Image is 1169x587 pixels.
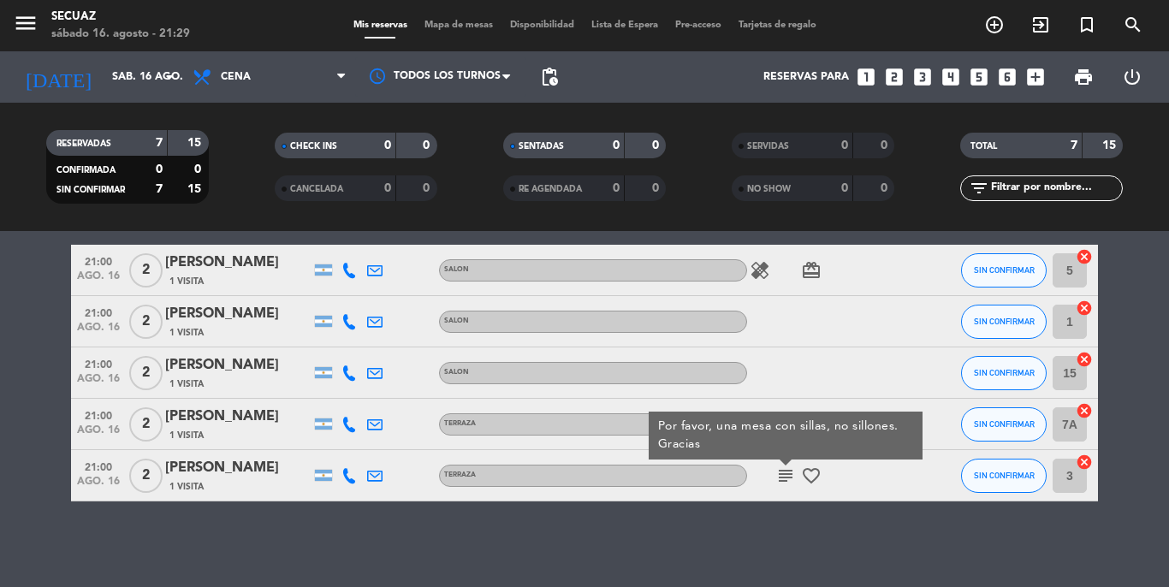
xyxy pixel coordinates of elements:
span: 1 Visita [169,326,204,340]
strong: 0 [423,182,433,194]
i: looks_3 [911,66,934,88]
span: SIN CONFIRMAR [974,265,1035,275]
i: filter_list [969,178,989,199]
i: cancel [1076,248,1093,265]
i: looks_4 [940,66,962,88]
div: [PERSON_NAME] [165,303,311,325]
span: 21:00 [77,456,120,476]
i: power_settings_new [1122,67,1142,87]
span: 2 [129,356,163,390]
i: cancel [1076,351,1093,368]
span: SERVIDAS [747,142,789,151]
span: 2 [129,253,163,288]
span: Mis reservas [345,21,416,30]
div: LOG OUT [1107,51,1156,103]
strong: 15 [187,183,205,195]
strong: 0 [881,182,891,194]
span: RESERVADAS [56,139,111,148]
strong: 7 [156,137,163,149]
span: SIN CONFIRMAR [56,186,125,194]
div: [PERSON_NAME] [165,457,311,479]
span: TERRAZA [444,471,476,478]
span: SIN CONFIRMAR [974,317,1035,326]
strong: 15 [187,137,205,149]
button: SIN CONFIRMAR [961,305,1047,339]
span: print [1073,67,1094,87]
span: 21:00 [77,302,120,322]
div: sábado 16. agosto - 21:29 [51,26,190,43]
span: Mapa de mesas [416,21,501,30]
span: TERRAZA [444,420,476,427]
i: looks_5 [968,66,990,88]
i: menu [13,10,39,36]
i: favorite_border [801,465,822,486]
span: SALON [444,266,469,273]
span: CANCELADA [290,185,343,193]
i: looks_6 [996,66,1018,88]
button: SIN CONFIRMAR [961,407,1047,442]
strong: 0 [652,139,662,151]
span: SIN CONFIRMAR [974,419,1035,429]
span: ago. 16 [77,373,120,393]
strong: 0 [613,139,620,151]
div: secuaz [51,9,190,26]
i: turned_in_not [1077,15,1097,35]
i: exit_to_app [1030,15,1051,35]
span: 1 Visita [169,377,204,391]
i: cancel [1076,454,1093,471]
span: Disponibilidad [501,21,583,30]
i: healing [750,260,770,281]
span: 1 Visita [169,429,204,442]
i: add_circle_outline [984,15,1005,35]
span: TOTAL [970,142,997,151]
span: CHECK INS [290,142,337,151]
i: card_giftcard [801,260,822,281]
span: ago. 16 [77,270,120,290]
span: Pre-acceso [667,21,730,30]
span: 1 Visita [169,480,204,494]
span: Reservas para [763,71,849,83]
i: looks_two [883,66,905,88]
i: cancel [1076,299,1093,317]
strong: 0 [881,139,891,151]
input: Filtrar por nombre... [989,179,1122,198]
i: looks_one [855,66,877,88]
span: SENTADAS [519,142,564,151]
button: menu [13,10,39,42]
div: [PERSON_NAME] [165,354,311,377]
span: ago. 16 [77,476,120,495]
i: subject [775,465,796,486]
strong: 0 [841,139,848,151]
button: SIN CONFIRMAR [961,459,1047,493]
strong: 7 [156,183,163,195]
strong: 0 [613,182,620,194]
span: NO SHOW [747,185,791,193]
div: [PERSON_NAME] [165,406,311,428]
div: [PERSON_NAME] [165,252,311,274]
div: Por favor, una mesa con sillas, no sillones. Gracias [658,418,914,454]
strong: 0 [384,139,391,151]
i: search [1123,15,1143,35]
strong: 15 [1102,139,1119,151]
strong: 7 [1071,139,1077,151]
button: SIN CONFIRMAR [961,356,1047,390]
span: ago. 16 [77,424,120,444]
i: cancel [1076,402,1093,419]
span: SIN CONFIRMAR [974,471,1035,480]
strong: 0 [384,182,391,194]
strong: 0 [194,163,205,175]
span: 2 [129,407,163,442]
span: pending_actions [539,67,560,87]
span: Tarjetas de regalo [730,21,825,30]
span: RE AGENDADA [519,185,582,193]
strong: 0 [156,163,163,175]
strong: 0 [423,139,433,151]
strong: 0 [652,182,662,194]
span: Lista de Espera [583,21,667,30]
button: SIN CONFIRMAR [961,253,1047,288]
span: 1 Visita [169,275,204,288]
span: SIN CONFIRMAR [974,368,1035,377]
span: 21:00 [77,353,120,373]
i: add_box [1024,66,1047,88]
i: [DATE] [13,58,104,96]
